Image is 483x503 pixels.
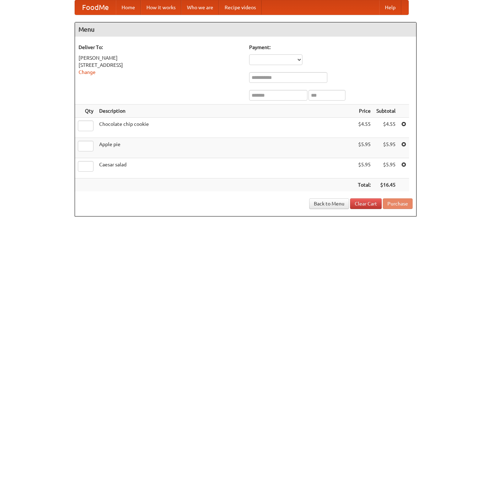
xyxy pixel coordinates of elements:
[79,61,242,69] div: [STREET_ADDRESS]
[96,105,355,118] th: Description
[219,0,262,15] a: Recipe videos
[350,198,382,209] a: Clear Cart
[383,198,413,209] button: Purchase
[141,0,181,15] a: How it works
[96,138,355,158] td: Apple pie
[75,0,116,15] a: FoodMe
[116,0,141,15] a: Home
[355,158,374,178] td: $5.95
[181,0,219,15] a: Who we are
[249,44,413,51] h5: Payment:
[96,158,355,178] td: Caesar salad
[75,105,96,118] th: Qty
[96,118,355,138] td: Chocolate chip cookie
[374,158,398,178] td: $5.95
[379,0,401,15] a: Help
[355,178,374,192] th: Total:
[355,118,374,138] td: $4.55
[75,22,416,37] h4: Menu
[79,44,242,51] h5: Deliver To:
[79,54,242,61] div: [PERSON_NAME]
[355,138,374,158] td: $5.95
[374,178,398,192] th: $16.45
[309,198,349,209] a: Back to Menu
[79,69,96,75] a: Change
[374,118,398,138] td: $4.55
[374,138,398,158] td: $5.95
[374,105,398,118] th: Subtotal
[355,105,374,118] th: Price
